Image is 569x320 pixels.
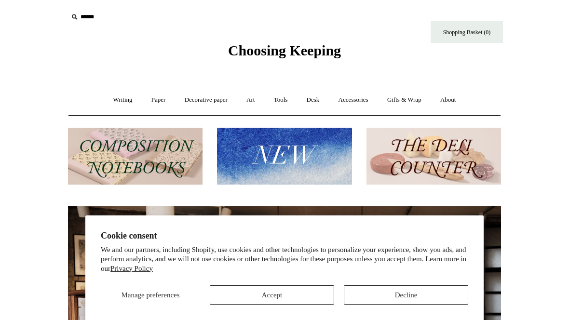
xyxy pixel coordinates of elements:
img: 202302 Composition ledgers.jpg__PID:69722ee6-fa44-49dd-a067-31375e5d54ec [68,128,203,185]
a: Accessories [330,87,377,113]
h2: Cookie consent [101,231,468,241]
a: Decorative paper [176,87,236,113]
a: Writing [105,87,141,113]
a: Choosing Keeping [228,50,341,57]
p: We and our partners, including Shopify, use cookies and other technologies to personalize your ex... [101,245,468,274]
img: The Deli Counter [366,128,501,185]
a: About [432,87,465,113]
a: Shopping Basket (0) [431,21,503,43]
a: Tools [265,87,297,113]
button: Decline [344,285,468,305]
img: New.jpg__PID:f73bdf93-380a-4a35-bcfe-7823039498e1 [217,128,352,185]
a: Art [238,87,263,113]
button: Accept [210,285,334,305]
span: Choosing Keeping [228,42,341,58]
span: Manage preferences [121,291,179,299]
a: Gifts & Wrap [379,87,430,113]
a: Desk [298,87,328,113]
a: Privacy Policy [110,265,153,272]
button: Manage preferences [101,285,200,305]
a: Paper [143,87,175,113]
